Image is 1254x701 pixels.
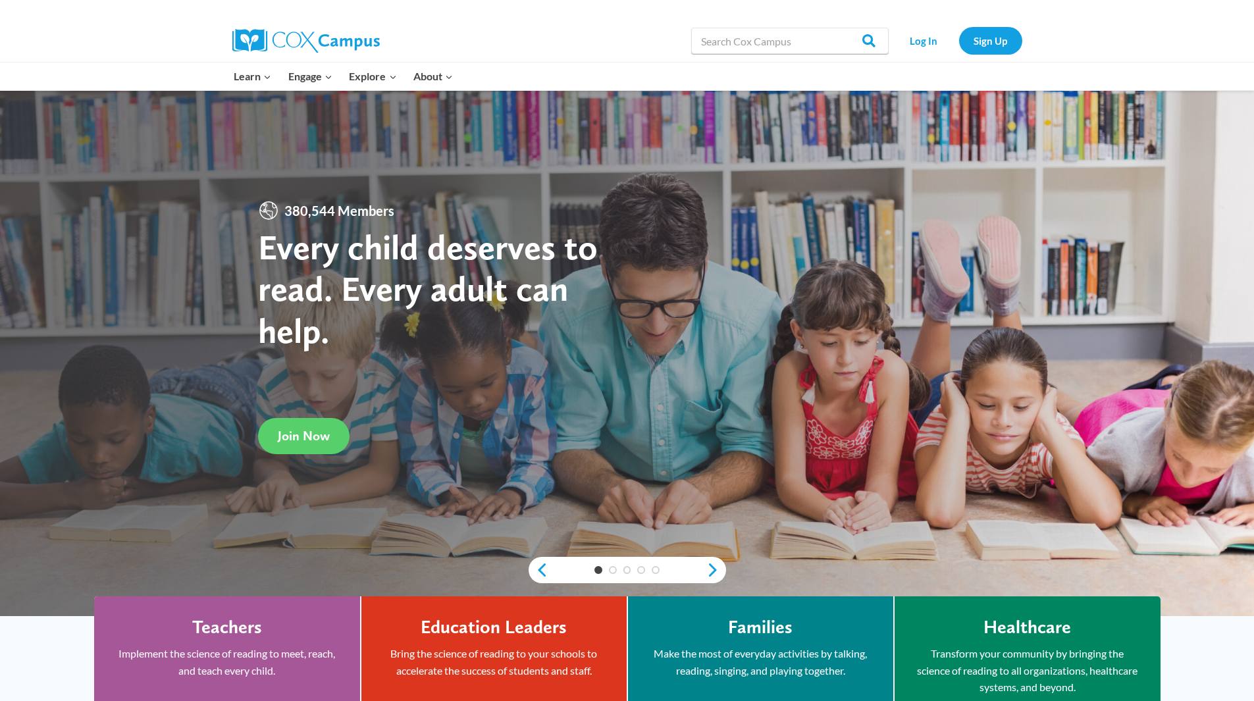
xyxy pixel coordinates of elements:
[232,29,380,53] img: Cox Campus
[421,616,567,638] h4: Education Leaders
[637,566,645,574] a: 4
[691,28,889,54] input: Search Cox Campus
[652,566,660,574] a: 5
[114,645,340,679] p: Implement the science of reading to meet, reach, and teach every child.
[914,645,1141,696] p: Transform your community by bringing the science of reading to all organizations, healthcare syst...
[349,68,396,85] span: Explore
[594,566,602,574] a: 1
[234,68,271,85] span: Learn
[278,428,330,444] span: Join Now
[258,226,598,351] strong: Every child deserves to read. Every adult can help.
[279,200,400,221] span: 380,544 Members
[529,557,726,583] div: content slider buttons
[381,645,607,679] p: Bring the science of reading to your schools to accelerate the success of students and staff.
[623,566,631,574] a: 3
[895,27,953,54] a: Log In
[648,645,874,679] p: Make the most of everyday activities by talking, reading, singing, and playing together.
[959,27,1022,54] a: Sign Up
[288,68,332,85] span: Engage
[413,68,453,85] span: About
[895,27,1022,54] nav: Secondary Navigation
[609,566,617,574] a: 2
[728,616,793,638] h4: Families
[258,418,350,454] a: Join Now
[983,616,1071,638] h4: Healthcare
[226,63,461,90] nav: Primary Navigation
[529,562,548,578] a: previous
[192,616,262,638] h4: Teachers
[706,562,726,578] a: next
